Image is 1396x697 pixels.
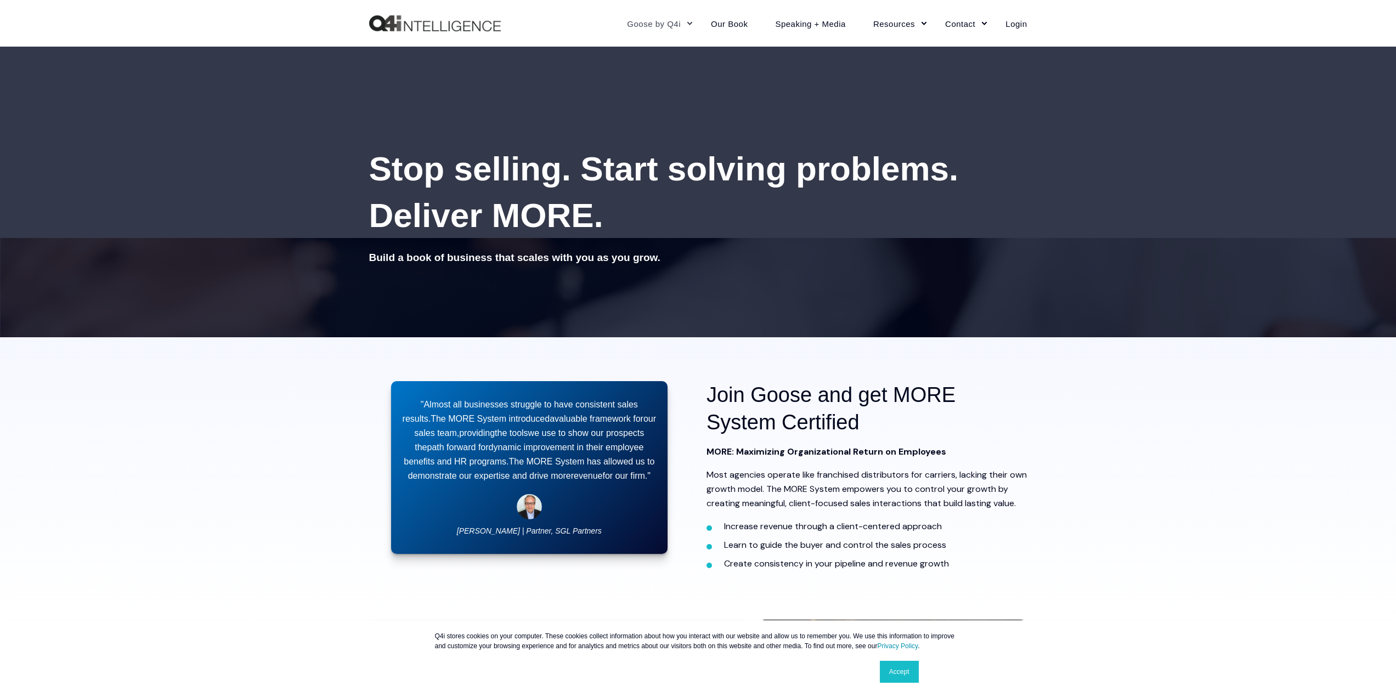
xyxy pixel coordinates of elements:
span: viding [472,428,495,438]
p: Most agencies operate like franchised distributors for carriers, lacking their own growth model. ... [707,468,1027,511]
img: Walter Lendwehr [517,494,542,519]
span: dynamic improvement in their employee benefits and HR programs. [404,443,643,466]
span: we use [528,428,556,438]
span: "Almost all businesses struggle to have consistent sales results. [403,400,638,423]
span: introduce [508,414,545,423]
span: for our firm." [603,471,651,480]
span: valuable framework for [555,414,643,423]
a: Privacy Policy [877,642,918,650]
span: The MORE System has allowed us to demonstrate our expertise and drive more [408,457,655,480]
h2: Join Goose and get MORE System Certified [707,381,1027,436]
span: revenue [571,471,603,480]
strong: MORE: Maximizing Organizational Return on Employees [707,446,946,457]
span: a [550,414,555,423]
span: Stop selling. Start solving problems. Deliver MORE. [369,150,959,234]
li: Learn to guide the buyer and control the sales process [724,538,1027,552]
span: the tools [495,428,528,438]
a: Back to Home [369,15,501,32]
li: Increase revenue through a client-centered approach [724,519,1027,534]
a: Accept [880,661,919,683]
h5: Build a book of business that scales with you as you grow. [369,250,1027,266]
span: pro [459,428,472,438]
span: d [545,414,550,423]
li: Create consistency in your pipeline and revenue growth [724,557,1027,571]
span: path forward for [427,443,489,452]
img: Q4intelligence, LLC logo [369,15,501,32]
span: The MORE System [431,414,506,423]
em: [PERSON_NAME] | Partner, SGL Partners [457,526,602,535]
p: Q4i stores cookies on your computer. These cookies collect information about how you interact wit... [435,631,962,651]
